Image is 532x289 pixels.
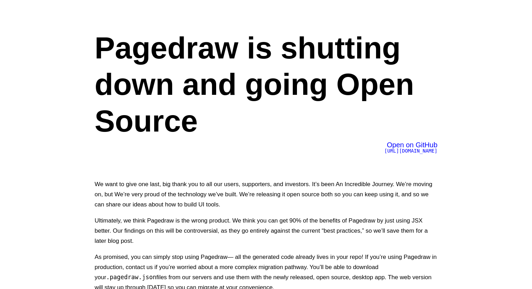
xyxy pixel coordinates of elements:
span: [URL][DOMAIN_NAME] [384,148,438,154]
h1: Pagedraw is shutting down and going Open Source [95,30,438,139]
code: .pagedraw.json [106,274,156,281]
p: Ultimately, we think Pagedraw is the wrong product. We think you can get 90% of the benefits of P... [95,216,438,246]
p: We want to give one last, big thank you to all our users, supporters, and investors. It’s been An... [95,179,438,210]
a: Open on GitHub[URL][DOMAIN_NAME] [384,142,438,154]
span: Open on GitHub [387,141,438,149]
